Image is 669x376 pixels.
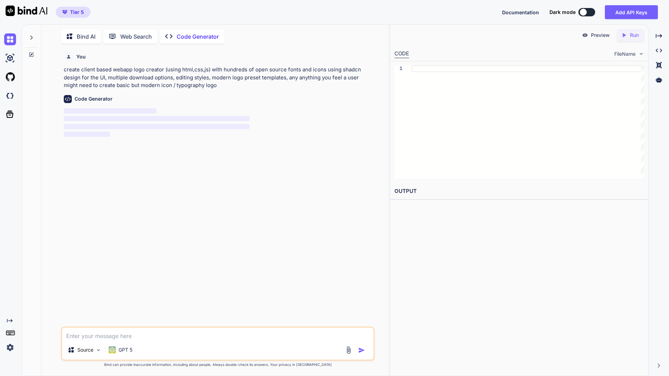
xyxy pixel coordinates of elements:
[76,53,86,60] h6: You
[4,52,16,64] img: ai-studio
[4,71,16,83] img: githubLight
[177,32,219,41] p: Code Generator
[4,33,16,45] img: chat
[502,9,539,15] span: Documentation
[390,183,648,199] h2: OUTPUT
[605,5,658,19] button: Add API Keys
[502,9,539,16] button: Documentation
[64,108,156,113] span: ‌
[614,50,636,57] span: FileName
[61,362,375,367] p: Bind can provide inaccurate information, including about people. Always double-check its answers....
[582,32,588,38] img: preview
[630,32,639,39] p: Run
[120,32,152,41] p: Web Search
[77,346,93,353] p: Source
[4,90,16,102] img: darkCloudIdeIcon
[118,346,132,353] p: GPT 5
[70,9,84,16] span: Tier 5
[62,10,67,14] img: premium
[345,346,353,354] img: attachment
[109,346,116,353] img: GPT 5
[591,32,610,39] p: Preview
[64,132,110,137] span: ‌
[4,342,16,353] img: settings
[95,347,101,353] img: Pick Models
[394,50,409,58] div: CODE
[75,95,113,102] h6: Code Generator
[64,116,249,121] span: ‌
[64,66,373,89] p: create client based webapp logo creator (using html,css,js) with hundreds of open source fonts an...
[638,51,644,57] img: chevron down
[64,124,249,129] span: ‌
[549,9,576,16] span: Dark mode
[394,65,402,72] div: 1
[6,6,47,16] img: Bind AI
[358,347,365,354] img: icon
[56,7,91,18] button: premiumTier 5
[77,32,95,41] p: Bind AI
